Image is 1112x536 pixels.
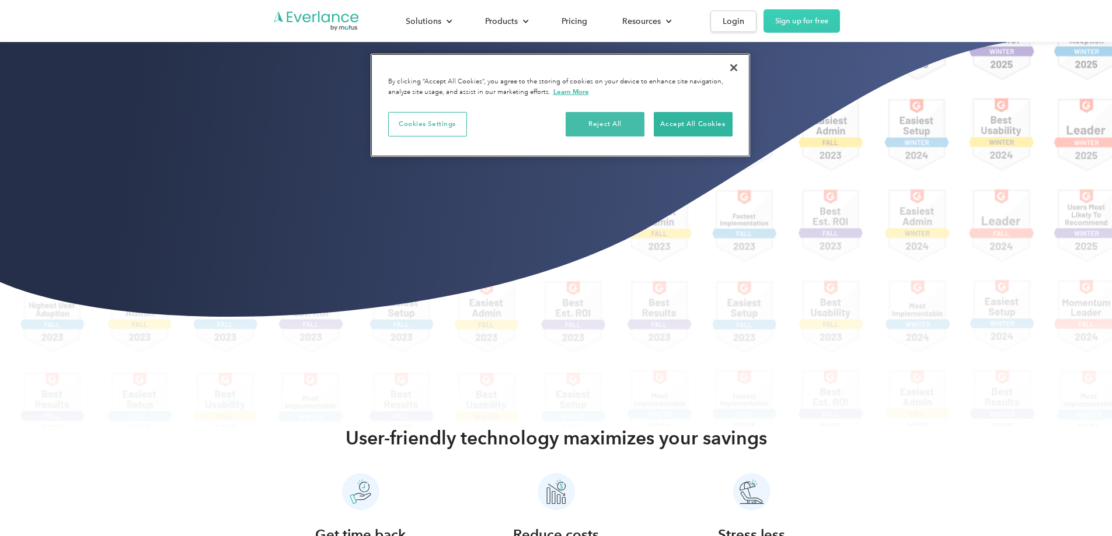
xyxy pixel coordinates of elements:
[394,11,462,31] div: Solutions
[553,87,589,96] a: More information about your privacy, opens in a new tab
[371,54,750,157] div: Privacy
[566,112,644,136] button: Reject All
[710,10,757,32] a: Login
[550,11,599,31] a: Pricing
[485,14,518,29] div: Products
[562,14,587,29] div: Pricing
[723,14,744,29] div: Login
[273,10,360,32] a: Go to homepage
[388,77,733,97] div: By clicking “Accept All Cookies”, you agree to the storing of cookies on your device to enhance s...
[406,14,441,29] div: Solutions
[86,69,145,94] input: Submit
[764,9,840,33] a: Sign up for free
[721,55,747,80] button: Close
[273,61,840,380] iframe: How Everlance Works | Platform for Company Mileage Reimbursement
[654,112,733,136] button: Accept All Cookies
[346,426,767,450] h2: User-friendly technology maximizes your savings
[611,11,681,31] div: Resources
[388,112,467,136] button: Cookies Settings
[473,11,538,31] div: Products
[622,14,661,29] div: Resources
[371,54,750,157] div: Cookie banner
